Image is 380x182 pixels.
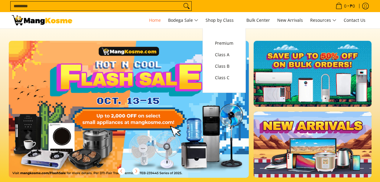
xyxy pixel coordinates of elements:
[12,15,72,25] img: Mang Kosme: Your Home Appliances Warehouse Sale Partner!
[212,72,236,83] a: Class C
[349,4,356,8] span: ₱0
[212,49,236,60] a: Class A
[246,17,270,23] span: Bulk Center
[212,37,236,49] a: Premium
[215,40,233,47] span: Premium
[165,12,201,28] a: Bodega Sale
[212,60,236,72] a: Class B
[182,2,191,11] button: Search
[243,12,273,28] a: Bulk Center
[146,12,164,28] a: Home
[343,4,347,8] span: 0
[344,17,365,23] span: Contact Us
[149,17,161,23] span: Home
[215,74,233,82] span: Class C
[334,3,357,9] span: •
[129,164,143,178] button: Next
[78,12,369,28] nav: Main Menu
[274,12,306,28] a: New Arrivals
[115,164,128,178] button: Previous
[310,17,336,24] span: Resources
[341,12,369,28] a: Contact Us
[168,17,198,24] span: Bodega Sale
[215,63,233,70] span: Class B
[206,17,239,24] span: Shop by Class
[215,51,233,59] span: Class A
[277,17,303,23] span: New Arrivals
[203,12,242,28] a: Shop by Class
[307,12,339,28] a: Resources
